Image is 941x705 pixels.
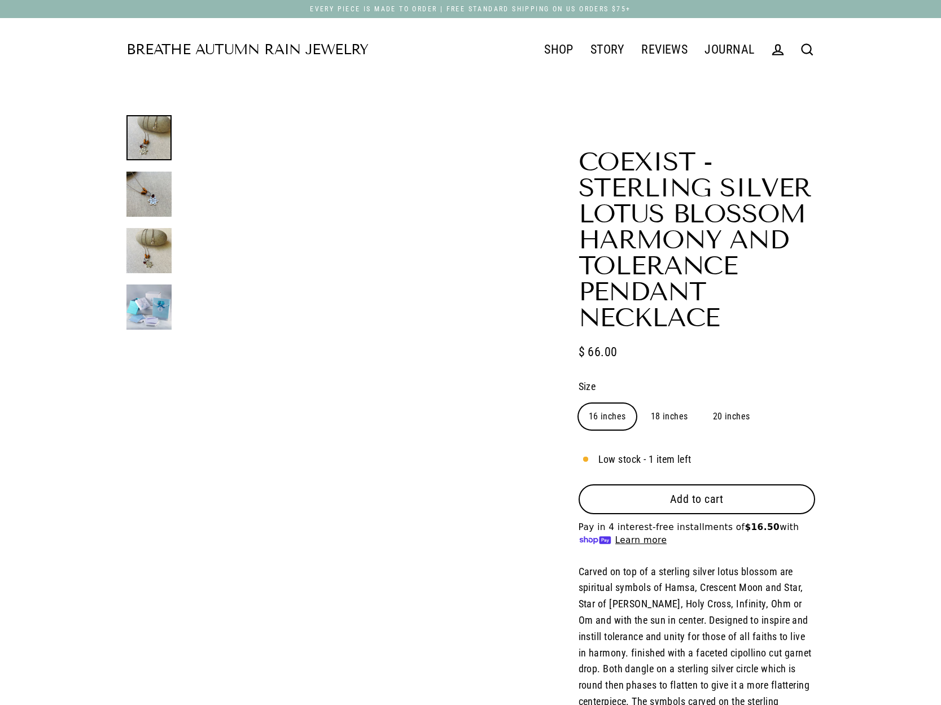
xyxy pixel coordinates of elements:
[579,484,815,514] button: Add to cart
[696,36,763,64] a: JOURNAL
[703,404,760,430] label: 20 inches
[126,43,369,57] a: Breathe Autumn Rain Jewelry
[582,36,633,64] a: STORY
[126,284,172,330] img: Coexist - Sterling Silver Lotus Blossom Harmony and Tolerance Pendant Necklace
[536,36,582,64] a: SHOP
[633,36,696,64] a: REVIEWS
[641,404,698,430] label: 18 inches
[126,228,172,273] img: Coexist - Sterling Silver Lotus Blossom Faith Pendant Necklace alt Image | BreatheAutumnRain
[579,342,618,362] span: $ 66.00
[369,35,763,64] div: Primary
[579,149,815,331] h1: Coexist - Sterling Silver Lotus Blossom Harmony and Tolerance Pendant Necklace
[579,379,815,395] label: Size
[598,452,691,468] span: Low stock - 1 item left
[670,492,724,506] span: Add to cart
[579,404,636,430] label: 16 inches
[126,172,172,217] img: Coexist - Sterling Silver Lotus Blossom Faith Pendant Necklace alt Image | BreatheAutumnRain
